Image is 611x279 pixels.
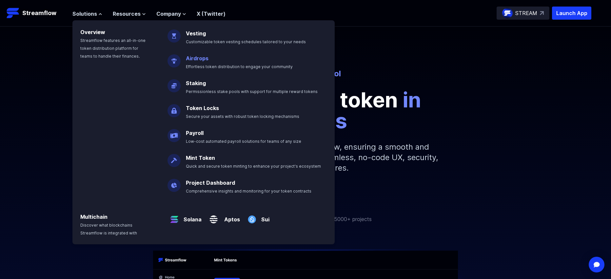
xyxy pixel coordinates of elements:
[497,7,549,20] a: STREAM
[552,7,591,20] button: Launch App
[168,74,181,92] img: Staking
[186,89,318,94] span: Permissionless stake pools with support for multiple reward tokens
[186,114,299,119] span: Secure your assets with robust token locking mechanisms
[186,189,311,194] span: Comprehensive insights and monitoring for your token contracts
[540,11,544,15] img: top-right-arrow.svg
[168,24,181,43] img: Vesting
[264,87,421,133] span: in minutes
[186,130,204,136] a: Payroll
[168,124,181,142] img: Payroll
[80,223,137,235] span: Discover what blockchains Streamflow is integrated with
[186,155,215,161] a: Mint Token
[502,8,513,18] img: streamflow-logo-circle.png
[186,55,208,62] a: Airdrops
[168,49,181,67] img: Airdrops
[207,208,220,226] img: Aptos
[113,10,146,18] button: Resources
[186,39,306,44] span: Customizable token vesting schedules tailored to your needs
[168,149,181,167] img: Mint Token
[80,214,108,220] a: Multichain
[186,105,219,111] a: Token Locks
[7,7,66,20] a: Streamflow
[168,99,181,117] img: Token Locks
[515,9,537,17] p: STREAM
[80,38,146,59] span: Streamflow features an all-in-one token distribution platform for teams to handle their finances.
[220,210,240,223] a: Aptos
[80,29,105,35] a: Overview
[186,80,206,86] a: Staking
[72,10,102,18] button: Solutions
[168,208,181,226] img: Solana
[22,9,56,18] p: Streamflow
[186,64,293,69] span: Effortless token distribution to engage your community
[589,257,604,272] div: Open Intercom Messenger
[186,179,235,186] a: Project Dashboard
[186,164,321,169] span: Quick and secure token minting to enhance your project's ecosystem
[259,210,269,223] a: Sui
[186,30,206,37] a: Vesting
[72,10,97,18] span: Solutions
[156,10,181,18] span: Company
[156,10,186,18] button: Company
[113,10,141,18] span: Resources
[306,215,372,223] p: Trusted by 5000+ projects
[245,208,259,226] img: Sui
[7,7,20,20] img: Streamflow Logo
[181,210,202,223] a: Solana
[168,174,181,192] img: Project Dashboard
[197,10,226,17] a: X (Twitter)
[186,139,301,144] span: Low-cost automated payroll solutions for teams of any size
